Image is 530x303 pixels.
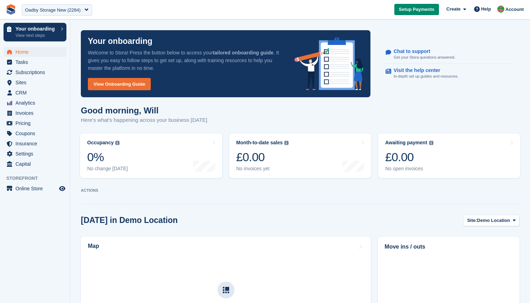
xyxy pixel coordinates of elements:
span: Account [505,6,524,13]
p: View next steps [15,32,57,39]
span: Coupons [15,129,58,138]
a: menu [4,88,66,98]
span: Subscriptions [15,67,58,77]
p: Here's what's happening across your business [DATE] [81,116,207,124]
span: CRM [15,88,58,98]
a: menu [4,78,66,87]
p: Get your Stora questions answered. [394,54,455,60]
div: 0% [87,150,128,164]
a: Chat to support Get your Stora questions answered. [386,45,513,64]
a: menu [4,139,66,149]
h2: [DATE] in Demo Location [81,216,178,225]
a: menu [4,67,66,77]
p: Chat to support [394,48,450,54]
span: Analytics [15,98,58,108]
img: icon-info-grey-7440780725fd019a000dd9b08b2336e03edf1995a4989e88bcd33f0948082b44.svg [115,141,119,145]
div: £0.00 [236,150,289,164]
span: Setup Payments [399,6,434,13]
span: Pricing [15,118,58,128]
strong: tailored onboarding guide [213,50,273,55]
a: Preview store [58,184,66,193]
a: Setup Payments [394,4,439,15]
a: Your onboarding View next steps [4,23,66,41]
img: map-icn-33ee37083ee616e46c38cad1a60f524a97daa1e2b2c8c0bc3eb3415660979fc1.svg [223,287,229,293]
h2: Move ins / outs [384,243,513,251]
p: Your onboarding [15,26,57,31]
a: menu [4,98,66,108]
a: menu [4,129,66,138]
a: menu [4,57,66,67]
div: Occupancy [87,140,114,146]
a: Visit the help center In-depth set up guides and resources. [386,64,513,83]
img: onboarding-info-6c161a55d2c0e0a8cae90662b2fe09162a5109e8cc188191df67fb4f79e88e88.svg [295,38,363,90]
span: Create [446,6,460,13]
span: Site: [467,217,477,224]
span: Insurance [15,139,58,149]
a: menu [4,118,66,128]
img: icon-info-grey-7440780725fd019a000dd9b08b2336e03edf1995a4989e88bcd33f0948082b44.svg [284,141,289,145]
a: menu [4,108,66,118]
span: Capital [15,159,58,169]
p: ACTIONS [81,188,519,193]
a: menu [4,149,66,159]
p: Visit the help center [394,67,453,73]
a: menu [4,184,66,193]
a: menu [4,159,66,169]
span: Online Store [15,184,58,193]
a: View Onboarding Guide [88,78,151,90]
div: Awaiting payment [385,140,427,146]
span: Settings [15,149,58,159]
p: Welcome to Stora! Press the button below to access your . It gives you easy to follow steps to ge... [88,49,283,72]
span: Demo Location [477,217,510,224]
button: Site: Demo Location [463,215,519,226]
span: Help [481,6,491,13]
a: menu [4,47,66,57]
span: Storefront [6,175,70,182]
span: Sites [15,78,58,87]
img: icon-info-grey-7440780725fd019a000dd9b08b2336e03edf1995a4989e88bcd33f0948082b44.svg [429,141,433,145]
a: Occupancy 0% No change [DATE] [80,133,222,178]
div: No change [DATE] [87,166,128,172]
p: In-depth set up guides and resources. [394,73,459,79]
h1: Good morning, Will [81,106,207,115]
span: Invoices [15,108,58,118]
div: No open invoices [385,166,433,172]
h2: Map [88,243,99,249]
div: Oadby Storage New (2284) [25,7,80,14]
div: No invoices yet [236,166,289,172]
p: Your onboarding [88,37,153,45]
img: stora-icon-8386f47178a22dfd0bd8f6a31ec36ba5ce8667c1dd55bd0f319d3a0aa187defe.svg [6,4,16,15]
img: Will McNeilly [497,6,504,13]
a: Month-to-date sales £0.00 No invoices yet [229,133,371,178]
span: Tasks [15,57,58,67]
div: Month-to-date sales [236,140,283,146]
span: Home [15,47,58,57]
div: £0.00 [385,150,433,164]
a: Awaiting payment £0.00 No open invoices [378,133,520,178]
